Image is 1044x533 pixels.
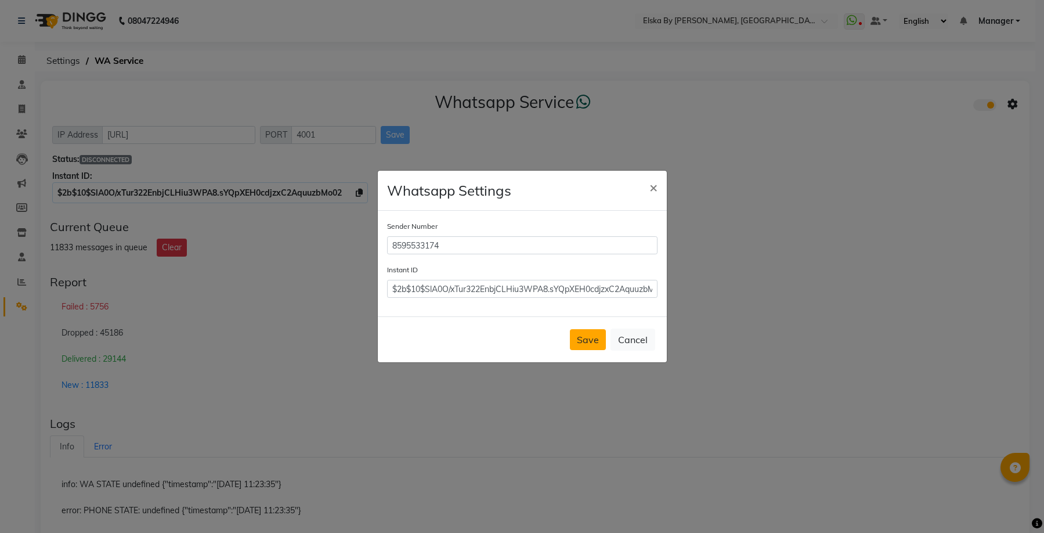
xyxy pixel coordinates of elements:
[570,329,606,350] button: Save
[387,180,511,201] h4: Whatsapp Settings
[387,265,418,275] label: Instant ID
[649,178,658,196] span: ×
[387,221,438,232] label: Sender Number
[610,329,655,351] button: Cancel
[640,171,667,203] button: Close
